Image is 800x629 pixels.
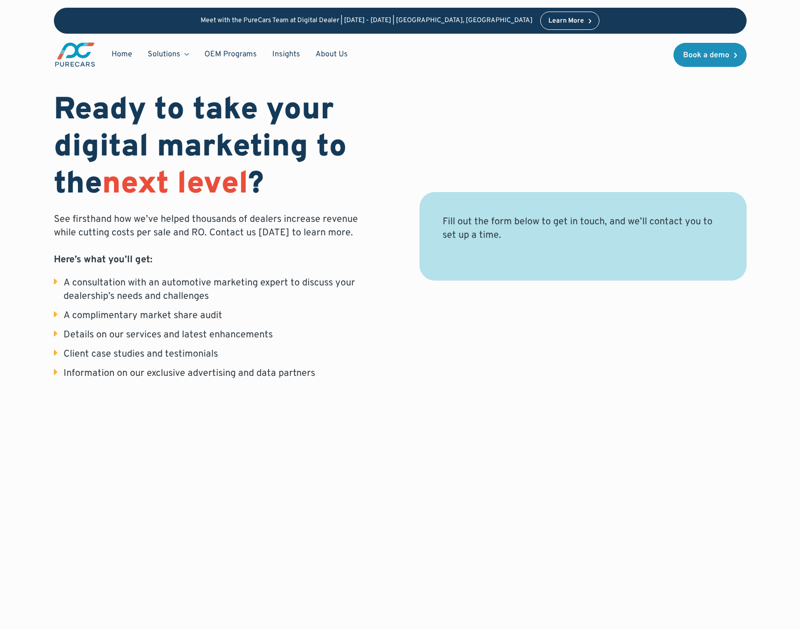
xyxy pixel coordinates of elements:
div: Learn More [548,18,584,25]
h1: Ready to take your digital marketing to the ? [54,92,381,203]
div: Client case studies and testimonials [63,347,218,361]
div: Solutions [148,49,180,60]
a: OEM Programs [197,45,265,64]
strong: Here’s what you’ll get: [54,254,152,266]
div: Information on our exclusive advertising and data partners [63,367,315,380]
a: Home [104,45,140,64]
a: About Us [308,45,356,64]
p: Meet with the PureCars Team at Digital Dealer | [DATE] - [DATE] | [GEOGRAPHIC_DATA], [GEOGRAPHIC_... [201,17,533,25]
a: main [54,41,96,68]
img: purecars logo [54,41,96,68]
p: See firsthand how we’ve helped thousands of dealers increase revenue while cutting costs per sale... [54,213,381,267]
span: next level [102,165,248,205]
div: A complimentary market share audit [63,309,222,322]
div: A consultation with an automotive marketing expert to discuss your dealership’s needs and challenges [63,276,381,303]
a: Insights [265,45,308,64]
a: Learn More [540,12,600,30]
a: Book a demo [673,43,747,67]
div: Book a demo [683,51,729,59]
div: Details on our services and latest enhancements [63,328,273,342]
div: Fill out the form below to get in touch, and we’ll contact you to set up a time. [443,215,724,242]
